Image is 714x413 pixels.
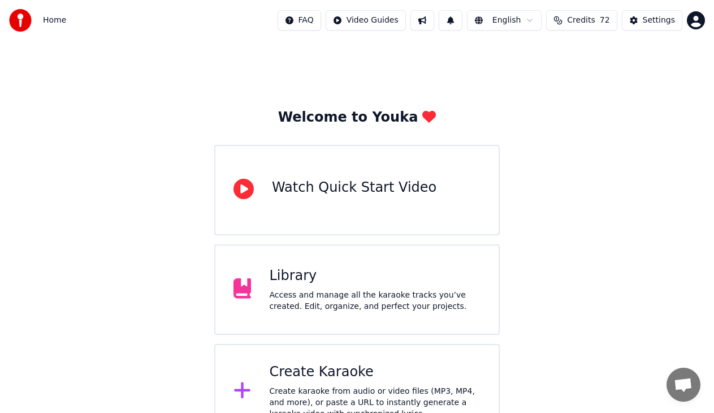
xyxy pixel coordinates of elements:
[272,179,436,197] div: Watch Quick Start Video
[43,15,66,26] nav: breadcrumb
[269,363,481,381] div: Create Karaoke
[278,109,436,127] div: Welcome to Youka
[269,267,481,285] div: Library
[667,368,700,402] a: Open chat
[278,10,321,31] button: FAQ
[622,10,682,31] button: Settings
[269,290,481,312] div: Access and manage all the karaoke tracks you’ve created. Edit, organize, and perfect your projects.
[9,9,32,32] img: youka
[546,10,617,31] button: Credits72
[326,10,406,31] button: Video Guides
[600,15,610,26] span: 72
[43,15,66,26] span: Home
[643,15,675,26] div: Settings
[567,15,595,26] span: Credits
